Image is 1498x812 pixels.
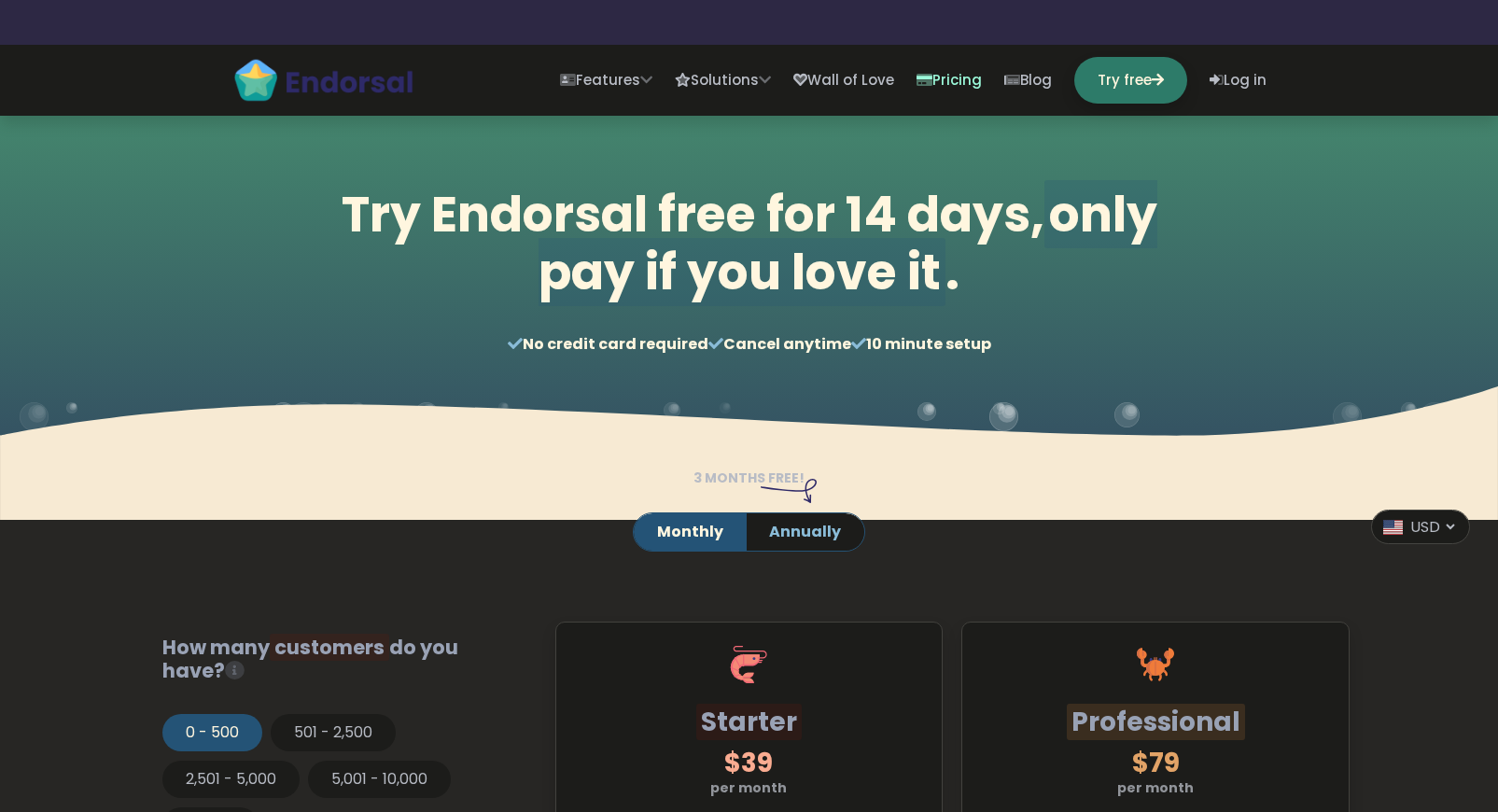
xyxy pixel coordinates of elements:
[746,513,864,551] button: Annually
[162,714,262,751] button: 0 - 500
[331,186,1167,302] h1: Try Endorsal free for 14 days, .
[232,57,414,104] img: endorsal-logo@2x.png
[675,57,771,104] a: Solutions
[1067,704,1245,740] span: Professional
[539,180,1157,306] span: only pay if you love it
[696,704,802,740] span: Starter
[1074,57,1187,104] a: Try free
[761,479,817,503] img: arrow-right-down.svg
[1117,778,1194,797] strong: per month
[917,57,982,104] a: Pricing
[1132,745,1180,781] span: $79
[693,469,805,487] span: 3 MONTHS FREE!
[1004,57,1052,104] a: Blog
[270,634,389,661] span: customers
[1137,646,1174,683] img: crab.svg
[724,745,773,781] span: $39
[271,714,396,751] button: 501 - 2,500
[710,778,787,797] strong: per month
[162,636,523,682] h3: How many do you have?
[162,761,300,798] button: 2,501 - 5,000
[730,646,767,683] img: shrimp.svg
[793,57,894,104] a: Wall of Love
[308,761,451,798] button: 5,001 - 10,000
[634,513,747,551] button: Monthly
[560,57,652,104] a: Features
[225,661,245,680] i: Total customers from whom you request testimonials/reviews.
[331,333,1167,356] p: No credit card required Cancel anytime 10 minute setup
[1210,57,1267,104] a: Log in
